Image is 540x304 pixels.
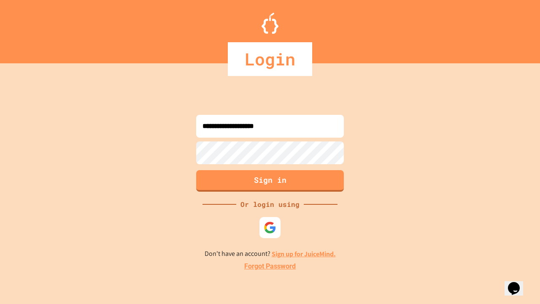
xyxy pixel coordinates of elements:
div: Or login using [236,199,304,209]
div: Login [228,42,312,76]
a: Forgot Password [244,261,296,271]
img: Logo.svg [262,13,278,34]
button: Sign in [196,170,344,192]
iframe: chat widget [505,270,532,296]
img: google-icon.svg [264,221,276,234]
p: Don't have an account? [205,249,336,259]
a: Sign up for JuiceMind. [272,250,336,258]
